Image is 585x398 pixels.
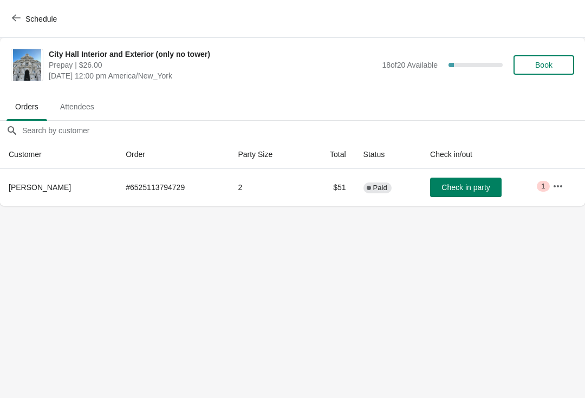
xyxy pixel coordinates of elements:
[13,49,42,81] img: City Hall Interior and Exterior (only no tower)
[430,178,502,197] button: Check in party
[49,60,376,70] span: Prepay | $26.00
[22,121,585,140] input: Search by customer
[305,140,354,169] th: Total
[6,97,47,116] span: Orders
[9,183,71,192] span: [PERSON_NAME]
[355,140,421,169] th: Status
[541,182,545,191] span: 1
[305,169,354,206] td: $51
[373,184,387,192] span: Paid
[382,61,438,69] span: 18 of 20 Available
[51,97,103,116] span: Attendees
[49,70,376,81] span: [DATE] 12:00 pm America/New_York
[229,169,305,206] td: 2
[25,15,57,23] span: Schedule
[5,9,66,29] button: Schedule
[117,169,229,206] td: # 6525113794729
[513,55,574,75] button: Book
[535,61,552,69] span: Book
[421,140,544,169] th: Check in/out
[49,49,376,60] span: City Hall Interior and Exterior (only no tower)
[117,140,229,169] th: Order
[441,183,490,192] span: Check in party
[229,140,305,169] th: Party Size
